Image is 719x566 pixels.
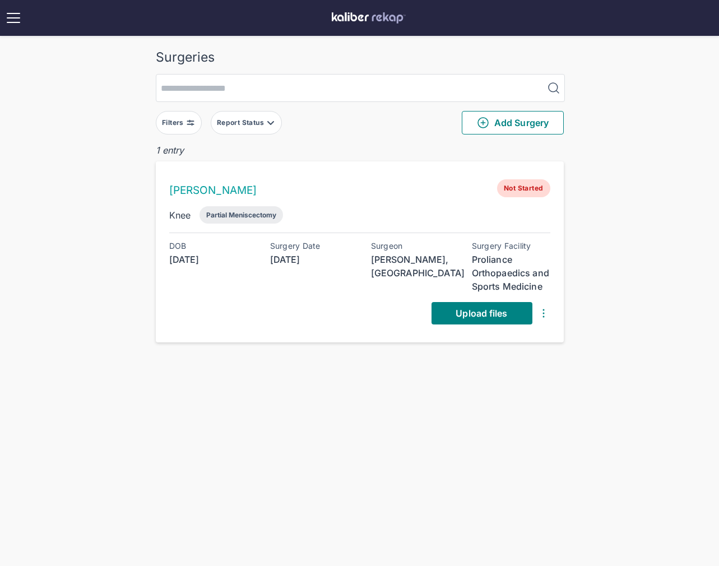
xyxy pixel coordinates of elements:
div: Knee [169,208,191,222]
img: open menu icon [4,9,22,27]
div: Proliance Orthopaedics and Sports Medicine [472,253,550,293]
span: Upload files [456,308,507,319]
img: DotsThreeVertical.31cb0eda.svg [537,307,550,320]
div: Report Status [217,118,266,127]
div: Surgery Facility [472,242,550,250]
a: Upload files [432,302,532,324]
div: Surgery Date [270,242,349,250]
div: Surgeries [156,49,564,65]
div: Partial Meniscectomy [206,211,276,219]
div: 1 entry [156,143,564,157]
div: [PERSON_NAME], [GEOGRAPHIC_DATA] [371,253,449,280]
div: DOB [169,242,248,250]
div: Filters [162,118,186,127]
img: PlusCircleGreen.5fd88d77.svg [476,116,490,129]
img: kaliber labs logo [332,12,406,24]
button: Report Status [211,111,282,134]
img: faders-horizontal-grey.d550dbda.svg [186,118,195,127]
button: Filters [156,111,202,134]
a: [PERSON_NAME] [169,184,257,197]
span: Not Started [497,179,550,197]
div: [DATE] [270,253,349,266]
img: MagnifyingGlass.1dc66aab.svg [547,81,560,95]
div: [DATE] [169,253,248,266]
span: Add Surgery [476,116,549,129]
div: Surgeon [371,242,449,250]
img: filter-caret-down-grey.b3560631.svg [266,118,275,127]
button: Add Surgery [462,111,564,134]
